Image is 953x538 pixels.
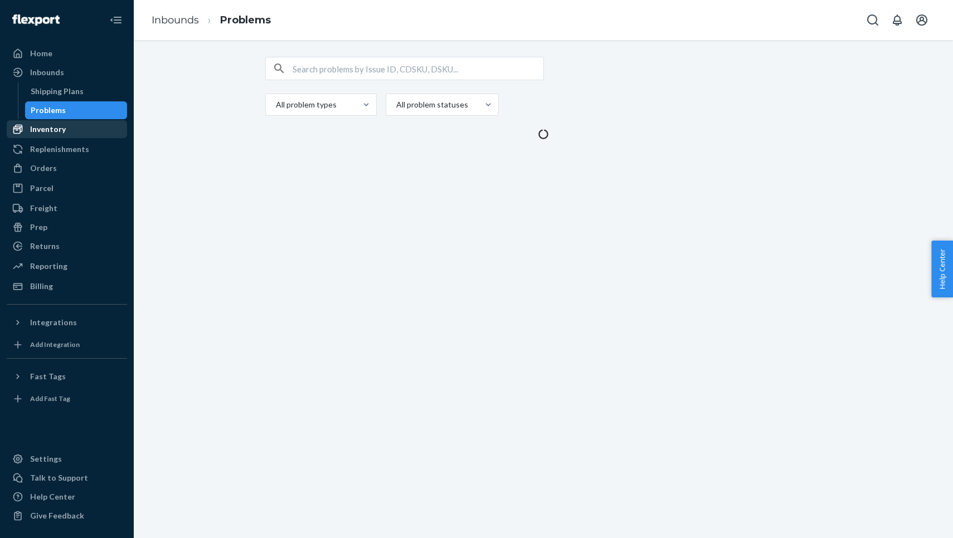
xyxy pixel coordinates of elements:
[30,453,62,464] div: Settings
[7,336,127,354] a: Add Integration
[7,390,127,408] a: Add Fast Tag
[30,340,80,349] div: Add Integration
[931,241,953,297] button: Help Center
[30,67,64,78] div: Inbounds
[7,120,127,138] a: Inventory
[7,199,127,217] a: Freight
[30,472,88,483] div: Talk to Support
[30,394,70,403] div: Add Fast Tag
[7,450,127,468] a: Settings
[7,218,127,236] a: Prep
[30,203,57,214] div: Freight
[25,82,128,100] a: Shipping Plans
[395,99,396,110] input: All problem statuses
[862,9,884,31] button: Open Search Box
[30,317,77,328] div: Integrations
[7,314,127,331] button: Integrations
[30,261,67,272] div: Reporting
[7,45,127,62] a: Home
[7,63,127,81] a: Inbounds
[911,9,933,31] button: Open account menu
[7,368,127,385] button: Fast Tags
[886,9,908,31] button: Open notifications
[30,510,84,521] div: Give Feedback
[30,163,57,174] div: Orders
[31,105,66,116] div: Problems
[293,57,543,80] input: Search problems by Issue ID, CDSKU, DSKU...
[7,159,127,177] a: Orders
[30,124,66,135] div: Inventory
[30,491,75,502] div: Help Center
[25,101,128,119] a: Problems
[152,14,199,26] a: Inbounds
[7,277,127,295] a: Billing
[220,14,271,26] a: Problems
[30,281,53,292] div: Billing
[7,469,127,487] a: Talk to Support
[30,144,89,155] div: Replenishments
[143,4,280,37] ol: breadcrumbs
[30,222,47,233] div: Prep
[7,507,127,525] button: Give Feedback
[7,140,127,158] a: Replenishments
[7,179,127,197] a: Parcel
[12,14,60,26] img: Flexport logo
[30,241,60,252] div: Returns
[30,48,52,59] div: Home
[30,183,54,194] div: Parcel
[30,371,66,382] div: Fast Tags
[31,86,84,97] div: Shipping Plans
[275,99,276,110] input: All problem types
[7,237,127,255] a: Returns
[7,488,127,506] a: Help Center
[105,9,127,31] button: Close Navigation
[7,257,127,275] a: Reporting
